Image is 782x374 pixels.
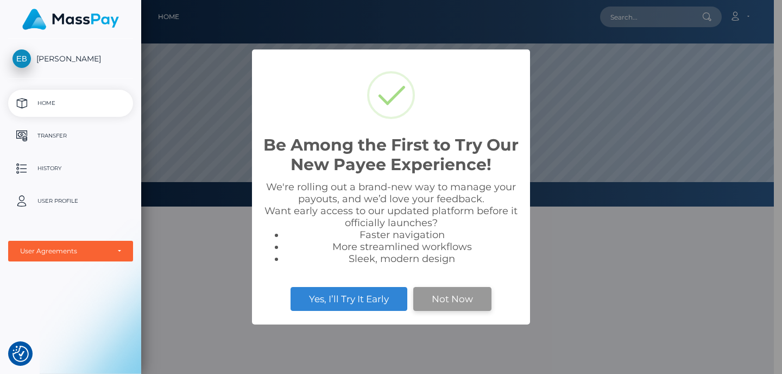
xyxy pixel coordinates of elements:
div: We're rolling out a brand-new way to manage your payouts, and we’d love your feedback. Want early... [263,181,519,265]
li: Sleek, modern design [285,253,519,265]
button: User Agreements [8,241,133,261]
div: User Agreements [20,247,109,255]
li: More streamlined workflows [285,241,519,253]
p: User Profile [12,193,129,209]
p: Transfer [12,128,129,144]
li: Faster navigation [285,229,519,241]
button: Yes, I’ll Try It Early [291,287,407,311]
p: Home [12,95,129,111]
img: Revisit consent button [12,346,29,362]
h2: Be Among the First to Try Our New Payee Experience! [263,135,519,174]
p: History [12,160,129,177]
img: MassPay [22,9,119,30]
span: [PERSON_NAME] [8,54,133,64]
button: Consent Preferences [12,346,29,362]
button: Not Now [413,287,491,311]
